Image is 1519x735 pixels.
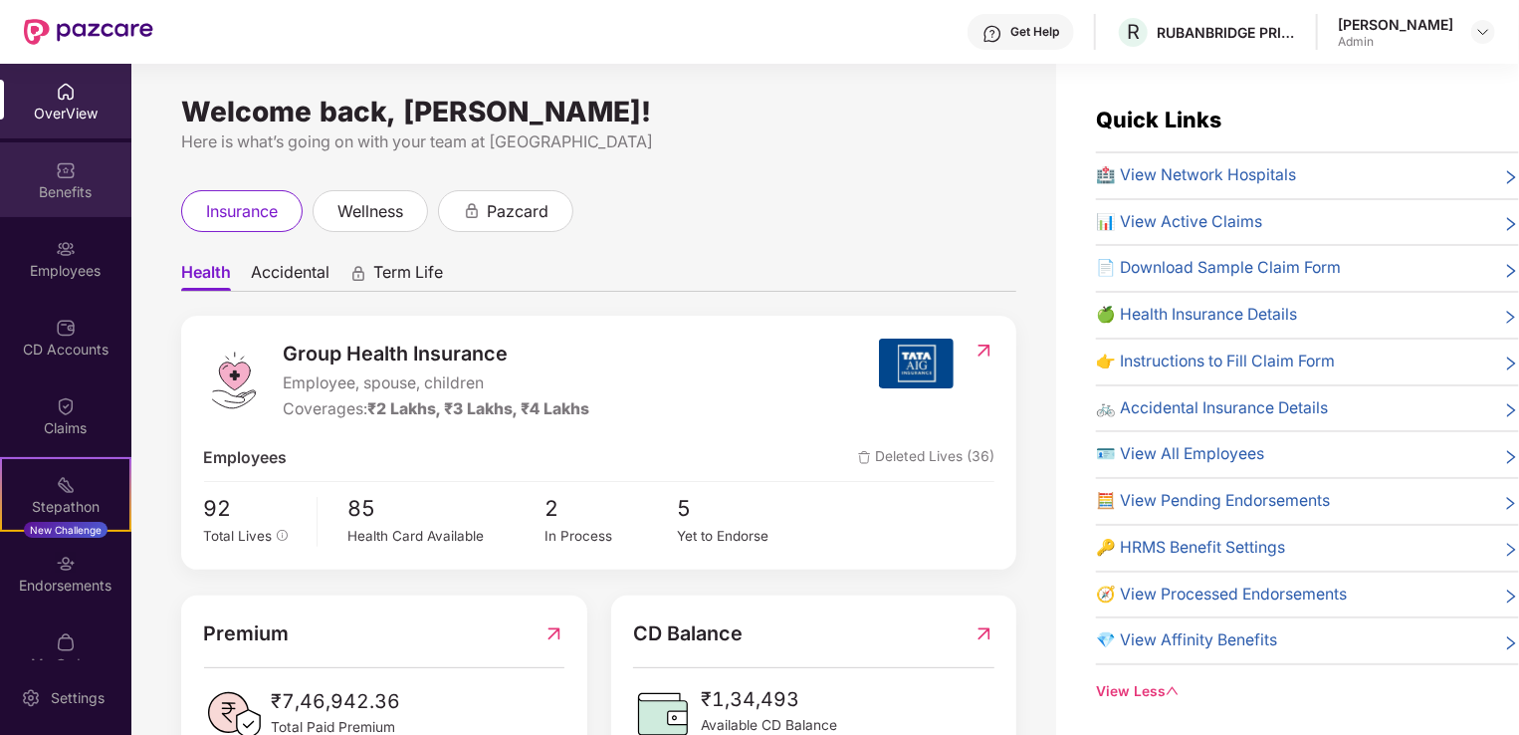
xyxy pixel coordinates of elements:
[701,684,837,715] span: ₹1,34,493
[1503,540,1519,561] span: right
[544,526,676,547] div: In Process
[1338,34,1453,50] div: Admin
[858,446,994,471] span: Deleted Lives (36)
[181,262,231,291] span: Health
[337,199,403,224] span: wellness
[1503,587,1519,608] span: right
[1096,210,1262,235] span: 📊 View Active Claims
[1096,303,1297,328] span: 🍏 Health Insurance Details
[1503,493,1519,514] span: right
[1010,24,1059,40] div: Get Help
[373,262,443,291] span: Term Life
[1503,307,1519,328] span: right
[251,262,329,291] span: Accidental
[347,526,545,547] div: Health Card Available
[56,318,76,338] img: svg+xml;base64,PHN2ZyBpZD0iQ0RfQWNjb3VudHMiIGRhdGEtbmFtZT0iQ0QgQWNjb3VudHMiIHhtbG5zPSJodHRwOi8vd3...
[1096,583,1347,608] span: 🧭 View Processed Endorsements
[1096,628,1277,653] span: 💎 View Affinity Benefits
[181,129,1016,154] div: Here is what’s going on with your team at [GEOGRAPHIC_DATA]
[204,618,290,649] span: Premium
[204,351,264,410] img: logo
[1503,214,1519,235] span: right
[1096,681,1519,703] div: View Less
[1096,536,1285,561] span: 🔑 HRMS Benefit Settings
[982,24,1002,44] img: svg+xml;base64,PHN2ZyBpZD0iSGVscC0zMngzMiIgeG1sbnM9Imh0dHA6Ly93d3cudzMub3JnLzIwMDAvc3ZnIiB3aWR0aD...
[677,526,808,547] div: Yet to Endorse
[2,497,129,517] div: Stepathon
[1503,400,1519,421] span: right
[633,618,743,649] span: CD Balance
[349,264,367,282] div: animation
[56,396,76,416] img: svg+xml;base64,PHN2ZyBpZD0iQ2xhaW0iIHhtbG5zPSJodHRwOi8vd3d3LnczLm9yZy8yMDAwL3N2ZyIgd2lkdGg9IjIwIi...
[1096,256,1341,281] span: 📄 Download Sample Claim Form
[56,475,76,495] img: svg+xml;base64,PHN2ZyB4bWxucz0iaHR0cDovL3d3dy53My5vcmcvMjAwMC9zdmciIHdpZHRoPSIyMSIgaGVpZ2h0PSIyMC...
[45,688,110,708] div: Settings
[56,160,76,180] img: svg+xml;base64,PHN2ZyBpZD0iQmVuZWZpdHMiIHhtbG5zPSJodHRwOi8vd3d3LnczLm9yZy8yMDAwL3N2ZyIgd2lkdGg9Ij...
[1096,163,1296,188] span: 🏥 View Network Hospitals
[1503,260,1519,281] span: right
[368,399,590,418] span: ₹2 Lakhs, ₹3 Lakhs, ₹4 Lakhs
[544,492,676,526] span: 2
[21,688,41,708] img: svg+xml;base64,PHN2ZyBpZD0iU2V0dGluZy0yMHgyMCIgeG1sbnM9Imh0dHA6Ly93d3cudzMub3JnLzIwMDAvc3ZnIiB3aW...
[56,554,76,574] img: svg+xml;base64,PHN2ZyBpZD0iRW5kb3JzZW1lbnRzIiB4bWxucz0iaHR0cDovL3d3dy53My5vcmcvMjAwMC9zdmciIHdpZH...
[181,104,1016,120] div: Welcome back, [PERSON_NAME]!
[1096,107,1221,132] span: Quick Links
[24,522,108,538] div: New Challenge
[974,618,994,649] img: RedirectIcon
[204,528,273,544] span: Total Lives
[487,199,548,224] span: pazcard
[56,239,76,259] img: svg+xml;base64,PHN2ZyBpZD0iRW1wbG95ZWVzIiB4bWxucz0iaHR0cDovL3d3dy53My5vcmcvMjAwMC9zdmciIHdpZHRoPS...
[1157,23,1296,42] div: RUBANBRIDGE PRIVATE LIMITED
[543,618,564,649] img: RedirectIcon
[284,397,590,422] div: Coverages:
[347,492,545,526] span: 85
[284,339,590,369] span: Group Health Insurance
[1166,684,1180,698] span: down
[204,446,288,471] span: Employees
[24,19,153,45] img: New Pazcare Logo
[272,686,401,717] span: ₹7,46,942.36
[858,451,871,464] img: deleteIcon
[1503,446,1519,467] span: right
[1475,24,1491,40] img: svg+xml;base64,PHN2ZyBpZD0iRHJvcGRvd24tMzJ4MzIiIHhtbG5zPSJodHRwOi8vd3d3LnczLm9yZy8yMDAwL3N2ZyIgd2...
[1096,350,1335,374] span: 👉 Instructions to Fill Claim Form
[206,199,278,224] span: insurance
[463,201,481,219] div: animation
[277,530,289,542] span: info-circle
[974,341,994,361] img: RedirectIcon
[1503,632,1519,653] span: right
[1096,442,1264,467] span: 🪪 View All Employees
[1096,489,1330,514] span: 🧮 View Pending Endorsements
[1127,20,1140,44] span: R
[1096,396,1328,421] span: 🚲 Accidental Insurance Details
[56,82,76,102] img: svg+xml;base64,PHN2ZyBpZD0iSG9tZSIgeG1sbnM9Imh0dHA6Ly93d3cudzMub3JnLzIwMDAvc3ZnIiB3aWR0aD0iMjAiIG...
[284,371,590,396] span: Employee, spouse, children
[677,492,808,526] span: 5
[204,492,303,526] span: 92
[1503,354,1519,374] span: right
[1503,167,1519,188] span: right
[56,632,76,652] img: svg+xml;base64,PHN2ZyBpZD0iTXlfT3JkZXJzIiBkYXRhLW5hbWU9Ik15IE9yZGVycyIgeG1sbnM9Imh0dHA6Ly93d3cudz...
[1338,15,1453,34] div: [PERSON_NAME]
[879,339,954,388] img: insurerIcon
